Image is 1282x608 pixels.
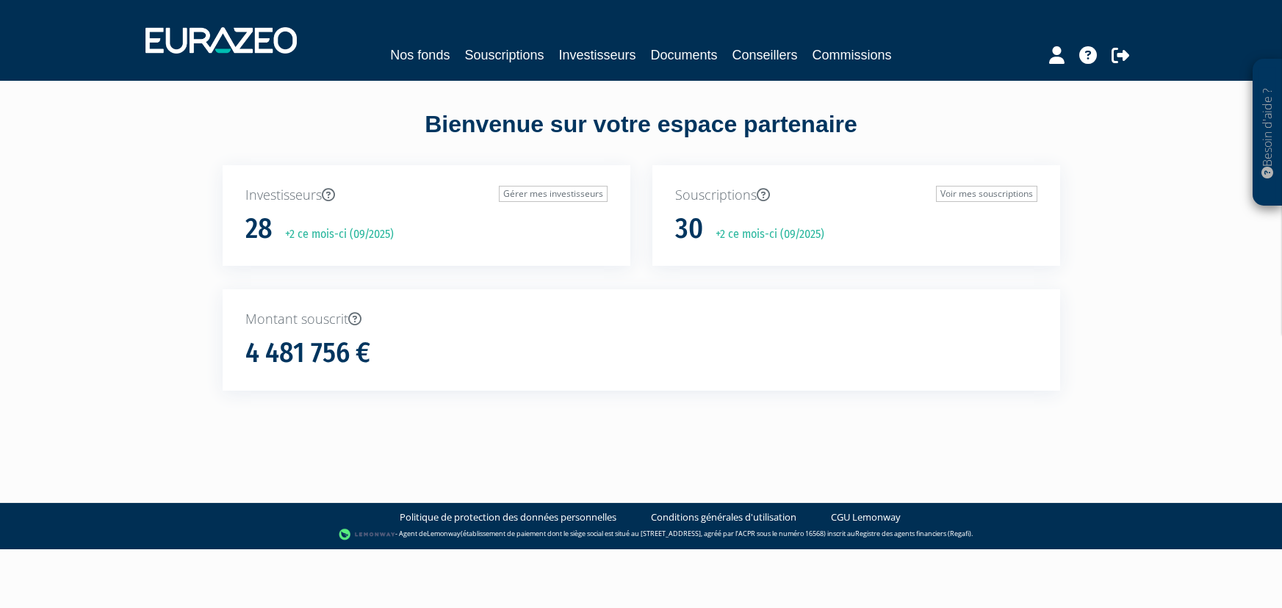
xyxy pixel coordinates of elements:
h1: 4 481 756 € [245,338,370,369]
a: Conseillers [732,45,798,65]
a: Gérer mes investisseurs [499,186,608,202]
div: Bienvenue sur votre espace partenaire [212,108,1071,165]
a: Politique de protection des données personnelles [400,510,616,524]
p: Souscriptions [675,186,1037,205]
a: Documents [651,45,718,65]
a: Registre des agents financiers (Regafi) [855,529,971,538]
h1: 28 [245,214,273,245]
a: Lemonway [427,529,461,538]
p: Besoin d'aide ? [1259,67,1276,199]
div: - Agent de (établissement de paiement dont le siège social est situé au [STREET_ADDRESS], agréé p... [15,527,1267,542]
a: Souscriptions [464,45,544,65]
a: CGU Lemonway [831,510,901,524]
p: +2 ce mois-ci (09/2025) [705,226,824,243]
p: +2 ce mois-ci (09/2025) [275,226,394,243]
a: Conditions générales d'utilisation [651,510,796,524]
h1: 30 [675,214,703,245]
a: Commissions [813,45,892,65]
a: Nos fonds [390,45,450,65]
p: Montant souscrit [245,310,1037,329]
a: Investisseurs [558,45,635,65]
img: 1732889491-logotype_eurazeo_blanc_rvb.png [145,27,297,54]
p: Investisseurs [245,186,608,205]
img: logo-lemonway.png [339,527,395,542]
a: Voir mes souscriptions [936,186,1037,202]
